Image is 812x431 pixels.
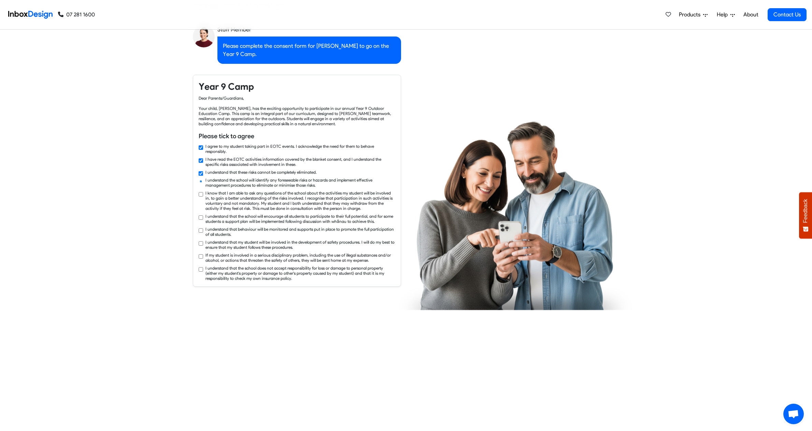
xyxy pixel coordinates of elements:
label: I understand that these risks cannot be completely eliminated. [205,170,317,175]
a: Help [714,8,738,21]
label: I understand that the school does not accept responsibility for loss or damage to personal proper... [205,265,395,281]
div: Open chat [783,404,804,424]
h6: Please tick to agree [199,132,395,141]
span: Feedback [802,199,809,223]
label: I understand the school will identify any foreseeable risks or hazards and implement effective ma... [205,177,395,188]
div: Staff Member [217,26,401,34]
label: I understand that the school will encourage all students to participate to their full potential, ... [205,214,395,224]
a: About [741,8,760,21]
label: I have read the EOTC activities information covered by the blanket consent, and I understand the ... [205,157,395,167]
div: Dear Parents/Guardians, Your child, [PERSON_NAME], has the exciting opportunity to participate in... [199,96,395,126]
span: Products [679,11,703,19]
img: staff_avatar.png [193,26,215,47]
a: Contact Us [768,8,807,21]
label: I know that I am able to ask any questions of the school about the activities my student will be ... [205,190,395,211]
h4: Year 9 Camp [199,81,395,93]
label: I agree to my student taking part in EOTC events. I acknowledge the need for them to behave respo... [205,144,395,154]
span: Help [717,11,730,19]
label: I understand that behaviour will be monitored and supports put in place to promote the full parti... [205,227,395,237]
label: If my student is involved in a serious disciplinary problem, including the use of illegal substan... [205,253,395,263]
img: parents_using_phone.png [398,121,632,310]
a: 07 281 1600 [58,11,95,19]
a: Products [676,8,710,21]
div: Please complete the consent form for [PERSON_NAME] to go on the Year 9 Camp. [217,37,401,64]
button: Feedback - Show survey [799,192,812,239]
label: I understand that my student will be involved in the development of safety procedures. I will do ... [205,240,395,250]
